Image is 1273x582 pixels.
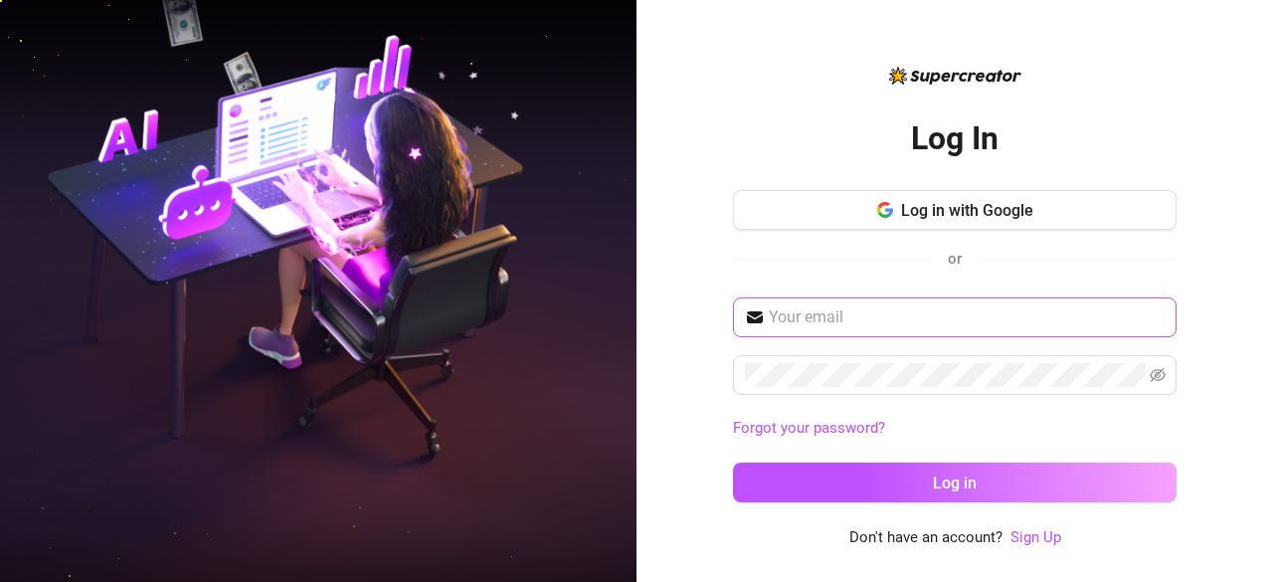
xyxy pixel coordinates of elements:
a: Sign Up [1010,526,1061,550]
span: eye-invisible [1150,367,1166,383]
span: Log in [933,474,977,492]
h2: Log In [911,118,999,159]
span: Log in with Google [901,201,1033,220]
input: Your email [769,305,1165,329]
span: Don't have an account? [849,526,1002,550]
a: Sign Up [1010,528,1061,546]
img: logo-BBDzfeDw.svg [889,67,1021,85]
button: Log in [733,463,1177,502]
a: Forgot your password? [733,417,1177,441]
span: or [948,250,962,268]
button: Log in with Google [733,190,1177,230]
a: Forgot your password? [733,419,885,437]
